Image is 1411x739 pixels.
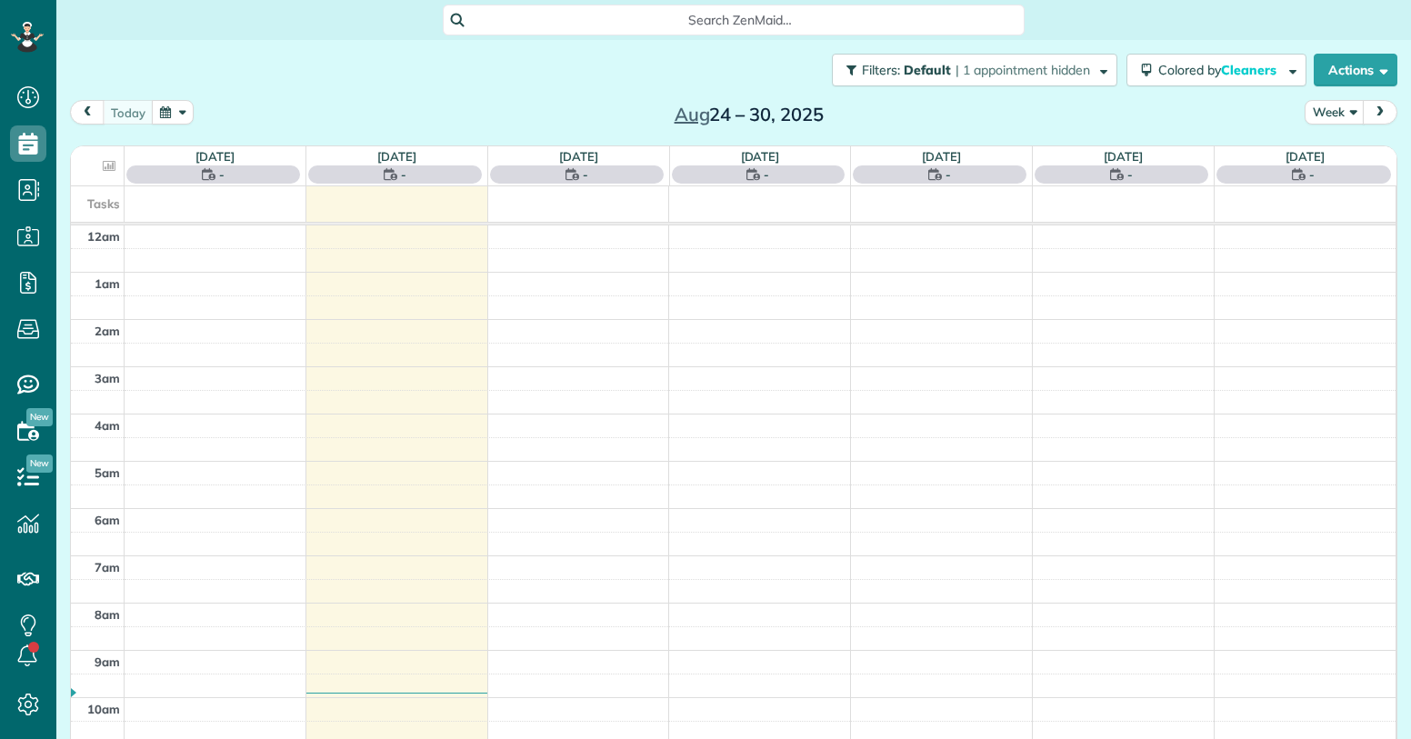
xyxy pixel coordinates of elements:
span: 2am [95,324,120,338]
span: Aug [675,103,710,125]
button: Colored byCleaners [1126,54,1306,86]
a: [DATE] [559,149,598,164]
span: New [26,454,53,473]
span: Default [904,62,952,78]
a: [DATE] [741,149,780,164]
a: Filters: Default | 1 appointment hidden [823,54,1117,86]
span: 12am [87,229,120,244]
span: 4am [95,418,120,433]
span: 10am [87,702,120,716]
a: [DATE] [1286,149,1325,164]
a: [DATE] [377,149,416,164]
span: 1am [95,276,120,291]
span: - [946,165,951,184]
button: today [103,100,154,125]
button: Filters: Default | 1 appointment hidden [832,54,1117,86]
span: - [1127,165,1133,184]
span: 5am [95,465,120,480]
span: - [583,165,588,184]
span: Filters: [862,62,900,78]
span: - [1309,165,1315,184]
a: [DATE] [922,149,961,164]
span: Colored by [1158,62,1283,78]
span: 6am [95,513,120,527]
span: - [764,165,769,184]
button: next [1363,100,1397,125]
span: 3am [95,371,120,385]
span: - [401,165,406,184]
span: | 1 appointment hidden [956,62,1090,78]
a: [DATE] [195,149,235,164]
button: Week [1305,100,1365,125]
span: Cleaners [1221,62,1279,78]
button: Actions [1314,54,1397,86]
button: prev [70,100,105,125]
span: New [26,408,53,426]
a: [DATE] [1104,149,1143,164]
span: 7am [95,560,120,574]
span: 8am [95,607,120,622]
span: 9am [95,654,120,669]
span: Tasks [87,196,120,211]
span: - [219,165,225,184]
h2: 24 – 30, 2025 [635,105,863,125]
